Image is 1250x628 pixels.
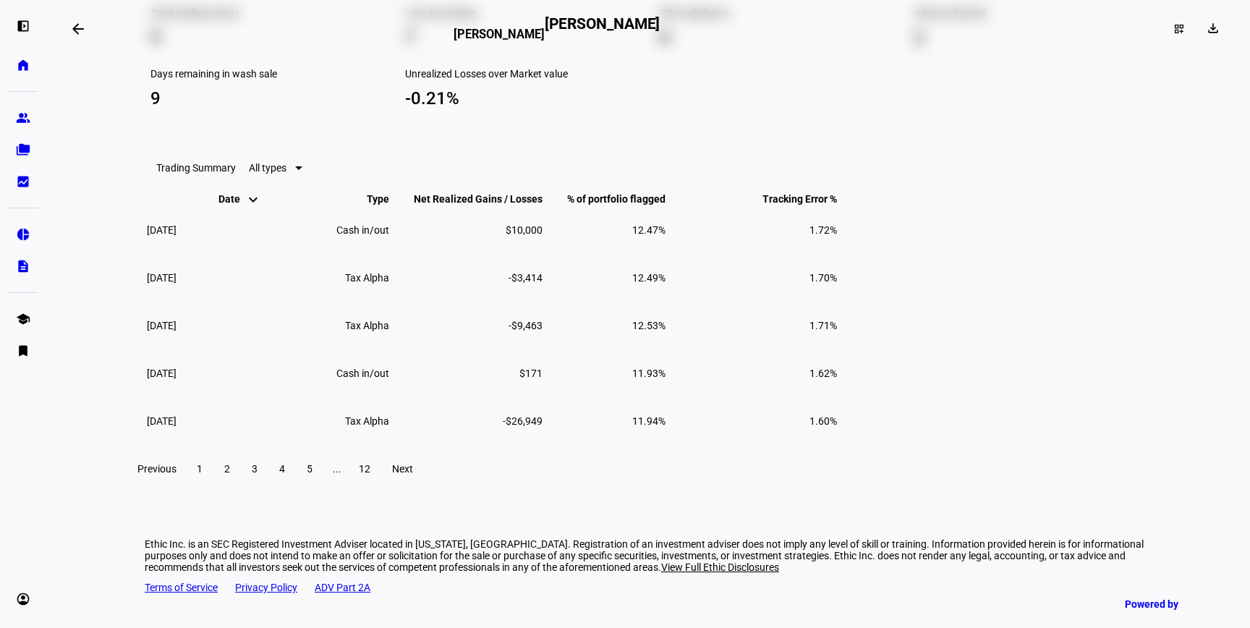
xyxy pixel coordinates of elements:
[269,454,295,483] button: 4
[16,227,30,242] eth-mat-symbol: pie_chart
[147,320,177,331] span: [DATE]
[345,320,389,331] span: Tax Alpha
[809,368,837,379] span: 1.62%
[809,224,837,236] span: 1.72%
[16,312,30,326] eth-mat-symbol: school
[69,20,87,38] mat-icon: arrow_backwards
[345,415,389,427] span: Tax Alpha
[336,368,389,379] span: Cash in/out
[242,454,268,483] button: 3
[147,415,177,427] span: [DATE]
[809,272,837,284] span: 1.70%
[632,272,666,284] span: 12.49%
[345,272,389,284] span: Tax Alpha
[297,454,323,483] button: 5
[632,415,666,427] span: 11.94%
[1206,21,1220,35] mat-icon: download
[9,103,38,132] a: group
[1173,23,1185,35] mat-icon: dashboard_customize
[307,463,312,475] span: 5
[252,463,258,475] span: 3
[145,582,218,593] a: Terms of Service
[150,87,382,110] div: 9
[545,193,666,205] span: % of portfolio flagged
[9,135,38,164] a: folder_copy
[324,454,350,483] button: ...
[16,174,30,189] eth-mat-symbol: bid_landscape
[16,592,30,606] eth-mat-symbol: account_circle
[454,27,545,41] h3: [PERSON_NAME]
[632,224,666,236] span: 12.47%
[352,454,378,483] button: 12
[509,272,543,284] span: -$3,414
[359,463,370,475] span: 12
[156,162,236,174] eth-data-table-title: Trading Summary
[809,320,837,331] span: 1.71%
[405,87,637,110] div: -0.21%
[392,193,543,205] span: Net Realized Gains / Losses
[218,193,262,205] span: Date
[9,167,38,196] a: bid_landscape
[214,454,240,483] button: 2
[16,58,30,72] eth-mat-symbol: home
[145,538,1152,573] div: Ethic Inc. is an SEC Registered Investment Adviser located in [US_STATE], [GEOGRAPHIC_DATA]. Regi...
[16,344,30,358] eth-mat-symbol: bookmark
[405,67,637,81] div: Unrealized Losses over Market value
[333,463,341,475] span: ...
[632,320,666,331] span: 12.53%
[147,368,177,379] span: [DATE]
[1118,590,1228,617] a: Powered by
[809,415,837,427] span: 1.60%
[379,454,425,483] button: Next
[9,252,38,281] a: description
[545,15,660,42] h2: [PERSON_NAME]
[519,368,543,379] span: $171
[279,463,285,475] span: 4
[147,224,177,236] span: [DATE]
[315,582,370,593] a: ADV Part 2A
[661,561,779,573] span: View Full Ethic Disclosures
[147,272,177,284] span: [DATE]
[509,320,543,331] span: -$9,463
[16,143,30,157] eth-mat-symbol: folder_copy
[16,111,30,125] eth-mat-symbol: group
[224,463,230,475] span: 2
[235,582,297,593] a: Privacy Policy
[9,220,38,249] a: pie_chart
[506,224,543,236] span: $10,000
[150,67,382,81] div: Days remaining in wash sale
[503,415,543,427] span: -$26,949
[392,463,413,475] span: Next
[245,191,262,208] mat-icon: keyboard_arrow_down
[16,19,30,33] eth-mat-symbol: left_panel_open
[16,259,30,273] eth-mat-symbol: description
[741,193,837,205] span: Tracking Error %
[336,224,389,236] span: Cash in/out
[345,193,389,205] span: Type
[632,368,666,379] span: 11.93%
[9,51,38,80] a: home
[249,162,286,174] span: All types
